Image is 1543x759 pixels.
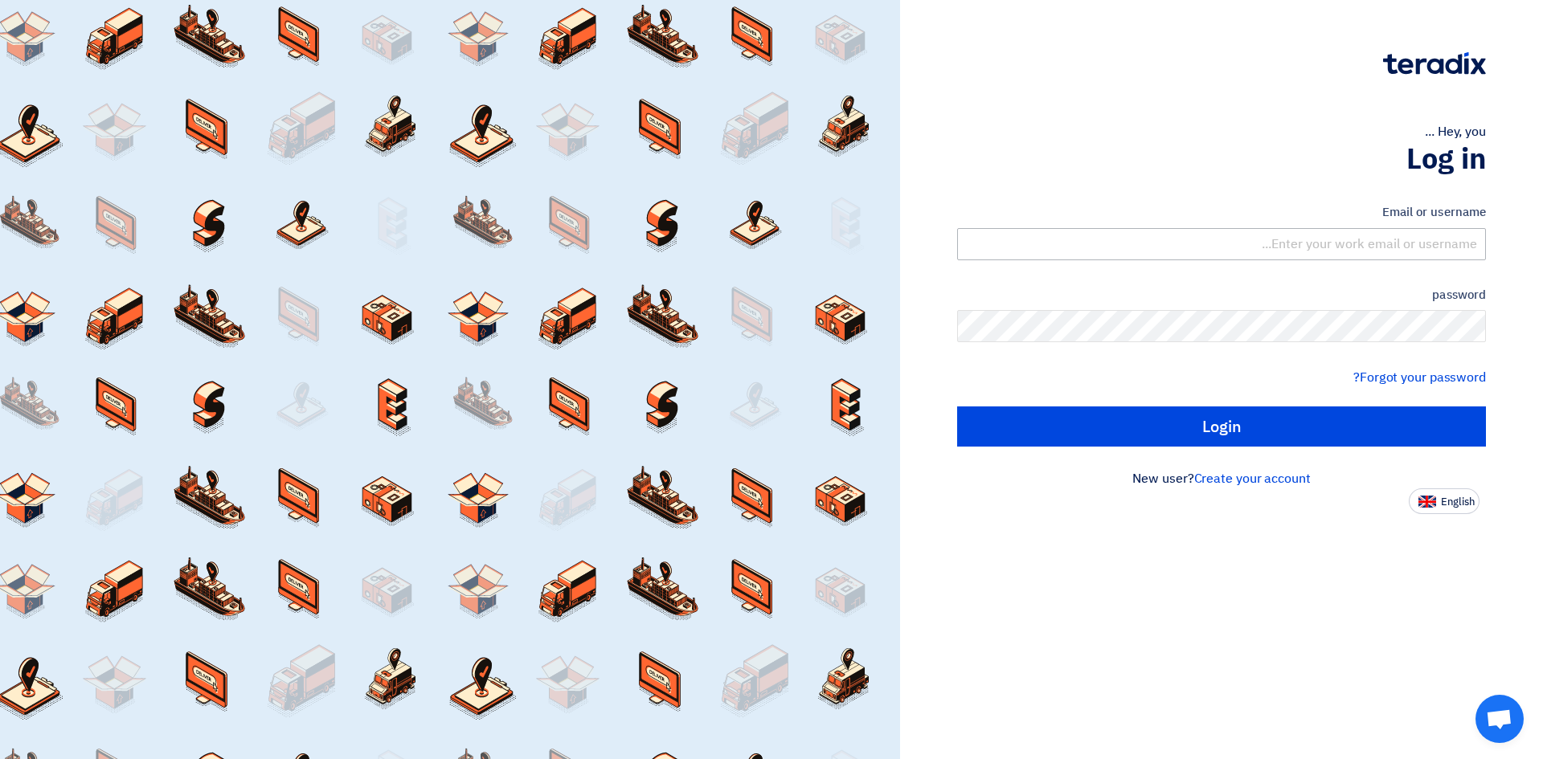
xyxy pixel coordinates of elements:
img: Teradix logo [1383,52,1486,75]
font: New user? [1132,469,1193,488]
font: password [1432,286,1486,304]
font: Email or username [1382,203,1486,221]
a: Forgot your password? [1353,368,1486,387]
a: Create your account [1194,469,1311,488]
font: Log in [1406,137,1486,181]
button: English [1409,488,1480,514]
font: Hey, you ... [1425,122,1486,141]
input: Login [957,406,1486,447]
input: Enter your work email or username... [957,228,1486,260]
font: English [1441,494,1475,509]
a: Open chat [1475,695,1524,743]
img: en-US.png [1418,496,1436,508]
